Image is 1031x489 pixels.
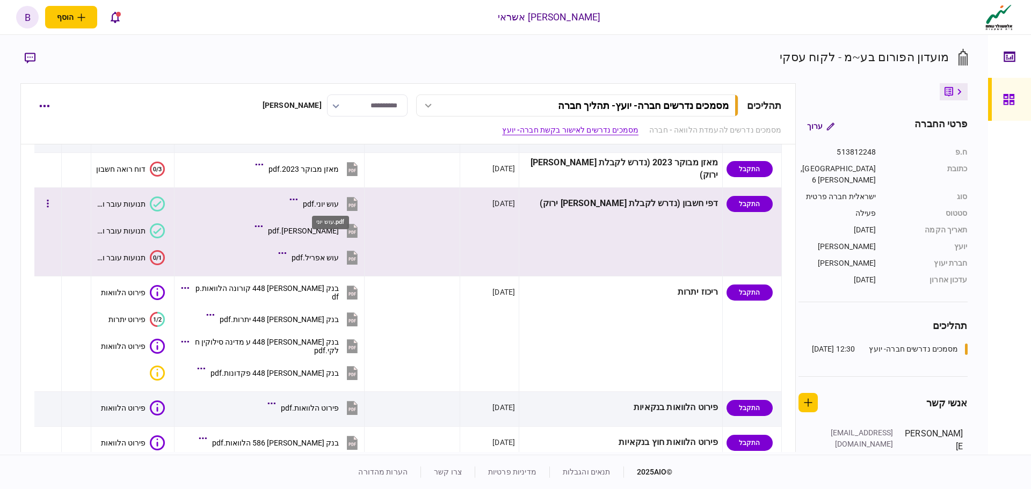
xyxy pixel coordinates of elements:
[798,224,876,236] div: [DATE]
[101,342,146,351] div: פירוט הלוואות
[523,430,718,455] div: פירוט הלוואות חוץ בנקאיות
[798,116,843,136] button: ערוך
[45,6,97,28] button: פתח תפריט להוספת לקוח
[798,147,876,158] div: 513812248
[96,162,165,177] button: 0/3דוח רואה חשבון
[108,315,146,324] div: פירוט יתרות
[492,437,515,448] div: [DATE]
[268,165,339,173] div: מאזן מבוקר 2023.pdf
[492,163,515,174] div: [DATE]
[101,285,165,300] button: פירוט הלוואות
[523,396,718,420] div: פירוט הלוואות בנקאיות
[887,163,968,186] div: כתובת
[303,200,339,208] div: עוש יוני.pdf
[563,468,611,476] a: תנאים והגבלות
[887,208,968,219] div: סטטוס
[95,227,146,235] div: תנועות עובר ושב
[194,284,339,301] div: בנק מזרחי 448 קורונה הלוואות.pdf
[101,288,146,297] div: פירוט הלוואות
[812,344,968,355] a: מסמכים נדרשים חברה- יועץ12:30 [DATE]
[780,48,949,66] div: מועדון הפורום בע~מ - לקוח עסקי
[101,404,146,412] div: פירוט הלוואות
[492,198,515,209] div: [DATE]
[798,274,876,286] div: [DATE]
[184,334,360,358] button: בנק מזרחי 448 ע מדינה סילוקין חלקי.pdf
[194,338,339,355] div: בנק מזרחי 448 ע מדינה סילוקין חלקי.pdf
[824,427,894,450] div: [EMAIL_ADDRESS][DOMAIN_NAME]
[16,6,39,28] button: b
[812,344,855,355] div: 12:30 [DATE]
[263,100,322,111] div: [PERSON_NAME]
[649,125,781,136] a: מסמכים נדרשים להעמדת הלוואה - חברה
[727,435,773,451] div: התקבל
[926,396,968,410] div: אנשי קשר
[523,192,718,216] div: דפי חשבון (נדרש לקבלת [PERSON_NAME] ירוק)
[95,223,165,238] button: תנועות עובר ושב
[558,100,729,111] div: מסמכים נדרשים חברה- יועץ - תהליך חברה
[523,157,718,181] div: מאזן מבוקר 2023 (נדרש לקבלת [PERSON_NAME] ירוק)
[200,361,360,385] button: בנק מזרחי 448 פקדונות.pdf
[153,254,162,261] text: 0/1
[727,284,773,301] div: התקבל
[95,200,146,208] div: תנועות עובר ושב
[153,165,162,172] text: 0/3
[887,147,968,158] div: ח.פ
[798,241,876,252] div: [PERSON_NAME]
[824,450,894,461] div: [PHONE_NUMBER]
[220,315,339,324] div: בנק מזרחי 448 יתרות.pdf
[150,366,165,381] div: איכות לא מספקת
[492,402,515,413] div: [DATE]
[488,468,536,476] a: מדיניות פרטיות
[95,250,165,265] button: 0/1תנועות עובר ושב
[201,430,360,455] button: בנק מזרחי 586 הלוואות.pdf
[210,369,339,377] div: בנק מזרחי 448 פקדונות.pdf
[153,316,162,323] text: 1/2
[416,94,738,116] button: מסמכים נדרשים חברה- יועץ- תהליך חברה
[104,6,126,28] button: פתח רשימת התראות
[869,344,958,355] div: מסמכים נדרשים חברה- יועץ
[95,253,146,262] div: תנועות עובר ושב
[101,400,165,415] button: פירוט הלוואות
[798,163,876,186] div: [GEOGRAPHIC_DATA], 6 [PERSON_NAME]
[747,98,782,113] div: תהליכים
[492,287,515,297] div: [DATE]
[209,307,360,331] button: בנק מזרחי 448 יתרות.pdf
[434,468,462,476] a: צרו קשר
[498,10,601,24] div: [PERSON_NAME] אשראי
[887,224,968,236] div: תאריך הקמה
[798,318,968,333] div: תהליכים
[623,466,673,478] div: © 2025 AIO
[914,116,967,136] div: פרטי החברה
[312,216,349,229] div: עוש יוני.pdf
[101,339,165,354] button: פירוט הלוואות
[887,191,968,202] div: סוג
[281,404,339,412] div: פירוט הלוואות.pdf
[798,208,876,219] div: פעילה
[108,312,165,327] button: 1/2פירוט יתרות
[95,196,165,211] button: תנועות עובר ושב
[270,396,360,420] button: פירוט הלוואות.pdf
[502,125,638,136] a: מסמכים נדרשים לאישור בקשת חברה- יועץ
[523,280,718,304] div: ריכוז יתרות
[727,161,773,177] div: התקבל
[258,157,360,181] button: מאזן מבוקר 2023.pdf
[887,258,968,269] div: חברת יעוץ
[798,191,876,202] div: ישראלית חברה פרטית
[292,253,339,262] div: עוש אפריל.pdf
[983,4,1015,31] img: client company logo
[281,245,360,269] button: עוש אפריל.pdf
[101,435,165,450] button: פירוט הלוואות
[292,192,360,216] button: עוש יוני.pdf
[257,218,360,243] button: עוש מאי.pdf
[887,241,968,252] div: יועץ
[184,280,360,304] button: בנק מזרחי 448 קורונה הלוואות.pdf
[727,400,773,416] div: התקבל
[96,165,146,173] div: דוח רואה חשבון
[727,196,773,212] div: התקבל
[358,468,408,476] a: הערות מהדורה
[212,439,339,447] div: בנק מזרחי 586 הלוואות.pdf
[101,439,146,447] div: פירוט הלוואות
[887,274,968,286] div: עדכון אחרון
[268,227,339,235] div: עוש מאי.pdf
